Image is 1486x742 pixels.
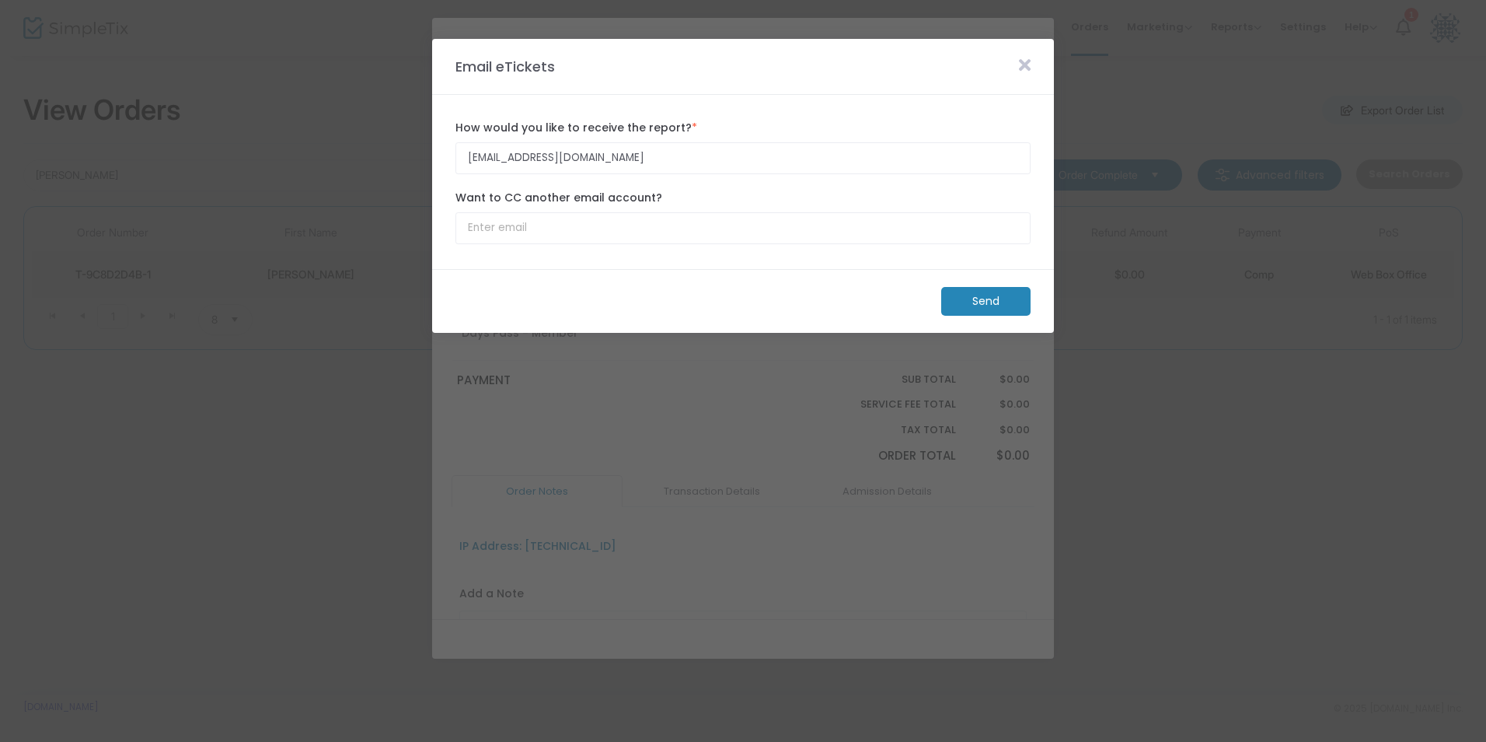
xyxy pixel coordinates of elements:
input: Enter email [455,212,1031,244]
label: Want to CC another email account? [455,190,1031,206]
label: How would you like to receive the report? [455,120,1031,136]
m-button: Send [941,287,1031,316]
m-panel-title: Email eTickets [448,56,563,77]
m-panel-header: Email eTickets [432,39,1054,95]
input: Enter email [455,142,1031,174]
